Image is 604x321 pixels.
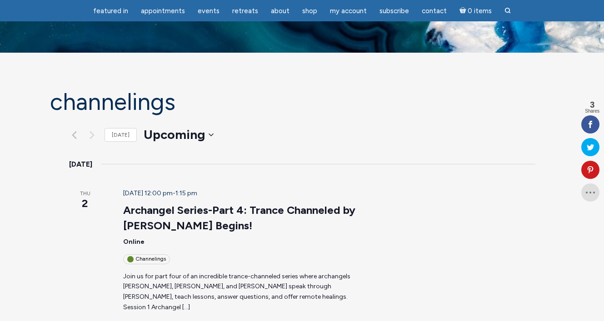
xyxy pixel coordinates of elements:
a: Contact [416,2,452,20]
span: [DATE] 12:00 pm [123,189,173,197]
div: Channelings [123,254,170,264]
span: Appointments [141,7,185,15]
a: Events [192,2,225,20]
i: Cart [459,7,468,15]
span: Thu [69,190,101,198]
span: Subscribe [379,7,409,15]
span: Online [123,238,145,246]
div: List of Events [69,158,535,313]
a: Archangel Series-Part 4: Trance Channeled by [PERSON_NAME] Begins! [123,203,355,232]
time: - [123,189,197,197]
a: My Account [324,2,372,20]
a: Cart0 items [454,1,498,20]
span: Upcoming [144,126,205,144]
span: featured in [93,7,128,15]
span: About [271,7,290,15]
a: About [265,2,295,20]
span: 3 [585,101,599,109]
button: Next Events [87,129,98,140]
a: Subscribe [374,2,414,20]
button: Upcoming [144,126,214,144]
span: 0 items [468,8,492,15]
span: Shares [585,109,599,114]
span: Contact [422,7,447,15]
span: 1:15 pm [175,189,197,197]
span: Events [198,7,220,15]
a: [DATE] [105,128,137,142]
p: Join us for part four of an incredible trance-channeled series where archangels [PERSON_NAME], [P... [123,272,359,313]
span: My Account [330,7,367,15]
a: Shop [297,2,323,20]
span: Retreats [232,7,258,15]
time: [DATE] [69,158,92,170]
a: Appointments [135,2,190,20]
h1: Channelings [50,89,554,115]
a: Retreats [227,2,264,20]
a: Previous Events [69,129,80,140]
span: Shop [302,7,317,15]
a: featured in [88,2,134,20]
span: 2 [69,196,101,211]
